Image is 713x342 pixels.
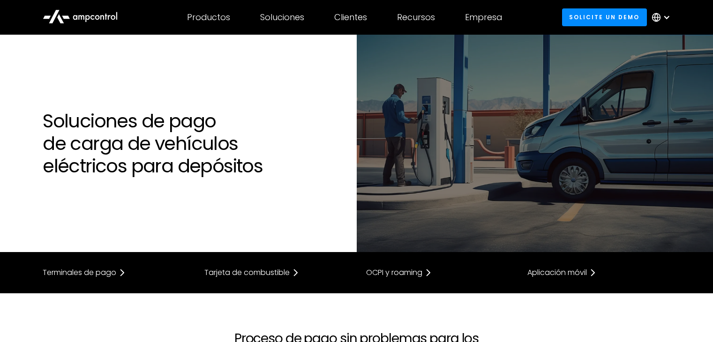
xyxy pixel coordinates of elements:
div: Terminales de pago [43,269,116,276]
div: Clientes [334,12,367,22]
a: Aplicación móvil [527,267,670,278]
div: Soluciones [260,12,304,22]
div: Productos [187,12,230,22]
h1: Soluciones de pago de carga de vehículos eléctricos para depósitos [43,110,347,177]
div: Recursos [397,12,435,22]
div: Empresa [465,12,502,22]
a: Tarjeta de combustible [204,267,347,278]
a: OCPI y roaming [366,267,509,278]
div: OCPI y roaming [366,269,422,276]
div: Tarjeta de combustible [204,269,290,276]
div: Aplicación móvil [527,269,587,276]
a: Solicite un demo [562,8,647,26]
a: Terminales de pago [43,267,186,278]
